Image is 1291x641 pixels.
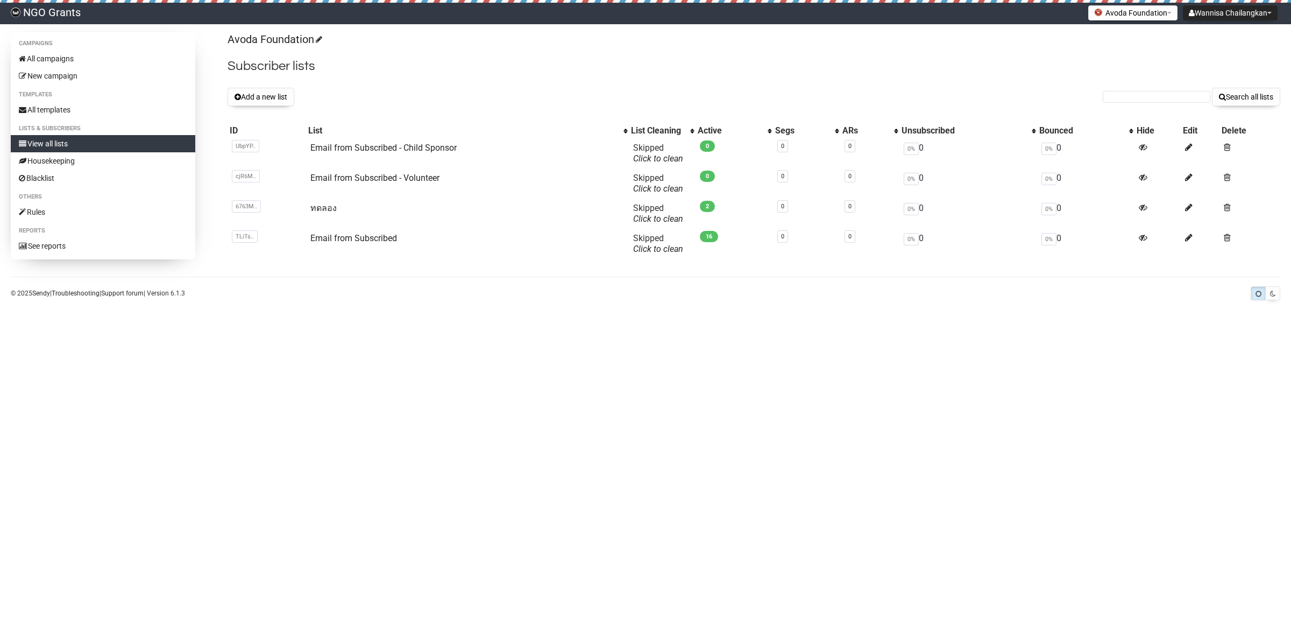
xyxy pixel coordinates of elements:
div: Bounced [1039,125,1124,136]
th: Bounced: No sort applied, activate to apply an ascending sort [1037,123,1134,138]
span: 0% [904,143,919,155]
div: Unsubscribed [902,125,1026,136]
div: ID [230,125,304,136]
a: Click to clean [633,214,683,224]
td: 0 [1037,229,1134,259]
th: List: No sort applied, activate to apply an ascending sort [306,123,629,138]
span: 2 [700,201,715,212]
a: Support forum [101,290,144,297]
th: Edit: No sort applied, sorting is disabled [1181,123,1220,138]
span: TLiTs.. [232,230,258,243]
a: Sendy [32,290,50,297]
img: 17080ac3efa689857045ce3784bc614b [11,8,20,17]
div: Delete [1222,125,1278,136]
a: Housekeeping [11,152,195,170]
a: 0 [781,143,784,150]
td: 0 [1037,168,1134,199]
li: Lists & subscribers [11,122,195,135]
td: 0 [1037,138,1134,168]
a: 0 [848,233,852,240]
th: ID: No sort applied, sorting is disabled [228,123,306,138]
div: ARs [842,125,889,136]
span: 0% [1041,173,1056,185]
a: Click to clean [633,153,683,164]
a: 0 [848,203,852,210]
span: 0% [1041,233,1056,245]
h2: Subscriber lists [228,57,1280,76]
div: Hide [1137,125,1178,136]
span: 0% [904,173,919,185]
li: Reports [11,224,195,237]
li: Templates [11,88,195,101]
a: Avoda Foundation [228,33,321,46]
p: © 2025 | | | Version 6.1.3 [11,287,185,299]
span: 0% [904,203,919,215]
div: Active [698,125,762,136]
a: Troubleshooting [52,290,100,297]
a: 0 [781,233,784,240]
a: New campaign [11,67,195,84]
td: 0 [899,138,1037,168]
th: Delete: No sort applied, sorting is disabled [1219,123,1280,138]
span: Skipped [633,233,683,254]
span: Skipped [633,203,683,224]
a: ทดลอง [310,203,337,213]
span: 16 [700,231,718,242]
td: 0 [1037,199,1134,229]
a: 0 [781,173,784,180]
a: See reports [11,237,195,255]
span: 0% [904,233,919,245]
a: All templates [11,101,195,118]
div: Edit [1183,125,1218,136]
a: Click to clean [633,184,683,194]
div: List [308,125,618,136]
span: 0 [700,140,715,152]
img: 3.png [1094,8,1103,17]
th: Segs: No sort applied, activate to apply an ascending sort [773,123,840,138]
a: Click to clean [633,244,683,254]
li: Campaigns [11,37,195,50]
span: UbpYP.. [232,140,259,152]
a: View all lists [11,135,195,152]
td: 0 [899,229,1037,259]
span: 0% [1041,143,1056,155]
a: Email from Subscribed - Child Sponsor [310,143,457,153]
button: Avoda Foundation [1088,5,1177,20]
button: Wannisa Chailangkan [1183,5,1278,20]
a: Email from Subscribed [310,233,397,243]
th: Unsubscribed: No sort applied, activate to apply an ascending sort [899,123,1037,138]
td: 0 [899,199,1037,229]
a: 0 [848,143,852,150]
a: Blacklist [11,170,195,187]
span: Skipped [633,143,683,164]
span: cjR6M.. [232,170,260,182]
button: Search all lists [1212,88,1280,106]
span: 0 [700,171,715,182]
a: Email from Subscribed - Volunteer [310,173,439,183]
div: List Cleaning [631,125,685,136]
th: List Cleaning: No sort applied, activate to apply an ascending sort [629,123,696,138]
a: 0 [781,203,784,210]
td: 0 [899,168,1037,199]
a: Rules [11,203,195,221]
div: Segs [775,125,829,136]
th: Hide: No sort applied, sorting is disabled [1134,123,1180,138]
th: ARs: No sort applied, activate to apply an ascending sort [840,123,899,138]
a: 0 [848,173,852,180]
a: All campaigns [11,50,195,67]
span: 0% [1041,203,1056,215]
button: Add a new list [228,88,294,106]
li: Others [11,191,195,203]
span: 6763M.. [232,200,261,213]
span: Skipped [633,173,683,194]
th: Active: No sort applied, activate to apply an ascending sort [696,123,773,138]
